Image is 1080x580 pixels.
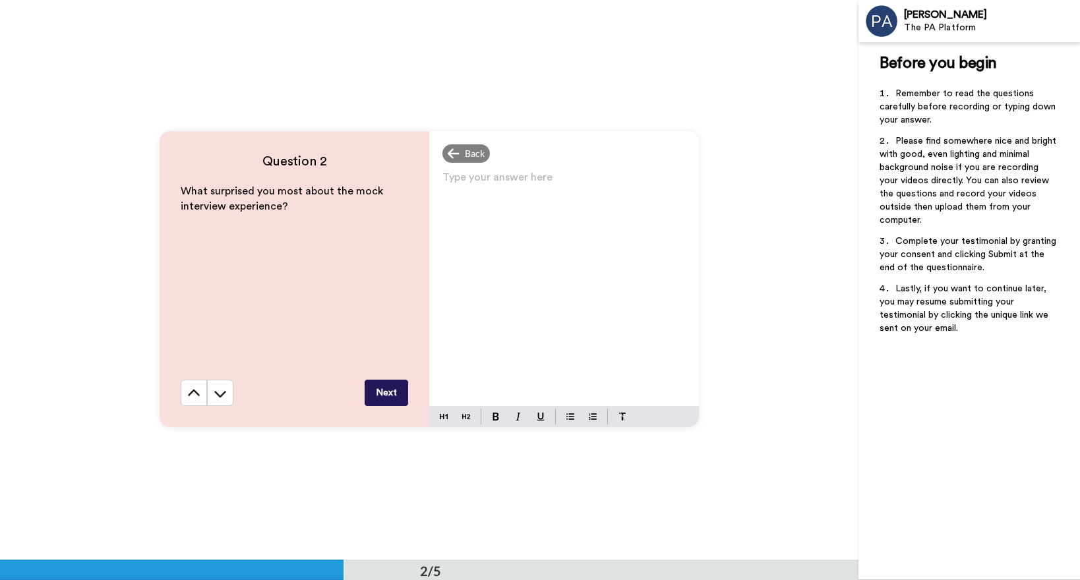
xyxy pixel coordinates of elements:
[493,413,499,420] img: bold-mark.svg
[880,136,1059,225] span: Please find somewhere nice and bright with good, even lighting and minimal background noise if yo...
[880,55,996,71] span: Before you begin
[465,147,485,160] span: Back
[442,144,490,163] div: Back
[181,152,408,171] h4: Question 2
[904,22,1079,34] div: The PA Platform
[462,411,470,422] img: heading-two-block.svg
[537,413,545,420] img: underline-mark.svg
[866,5,897,37] img: Profile Image
[181,186,386,212] span: What surprised you most about the mock interview experience?
[880,237,1059,272] span: Complete your testimonial by granting your consent and clicking Submit at the end of the question...
[880,284,1051,333] span: Lastly, if you want to continue later, you may resume submitting your testimonial by clicking the...
[880,89,1058,125] span: Remember to read the questions carefully before recording or typing down your answer.
[365,380,408,406] button: Next
[566,411,574,422] img: bulleted-block.svg
[618,413,626,420] img: clear-format.svg
[440,411,448,422] img: heading-one-block.svg
[516,413,521,420] img: italic-mark.svg
[904,9,1079,21] div: [PERSON_NAME]
[399,562,462,580] div: 2/5
[589,411,597,422] img: numbered-block.svg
